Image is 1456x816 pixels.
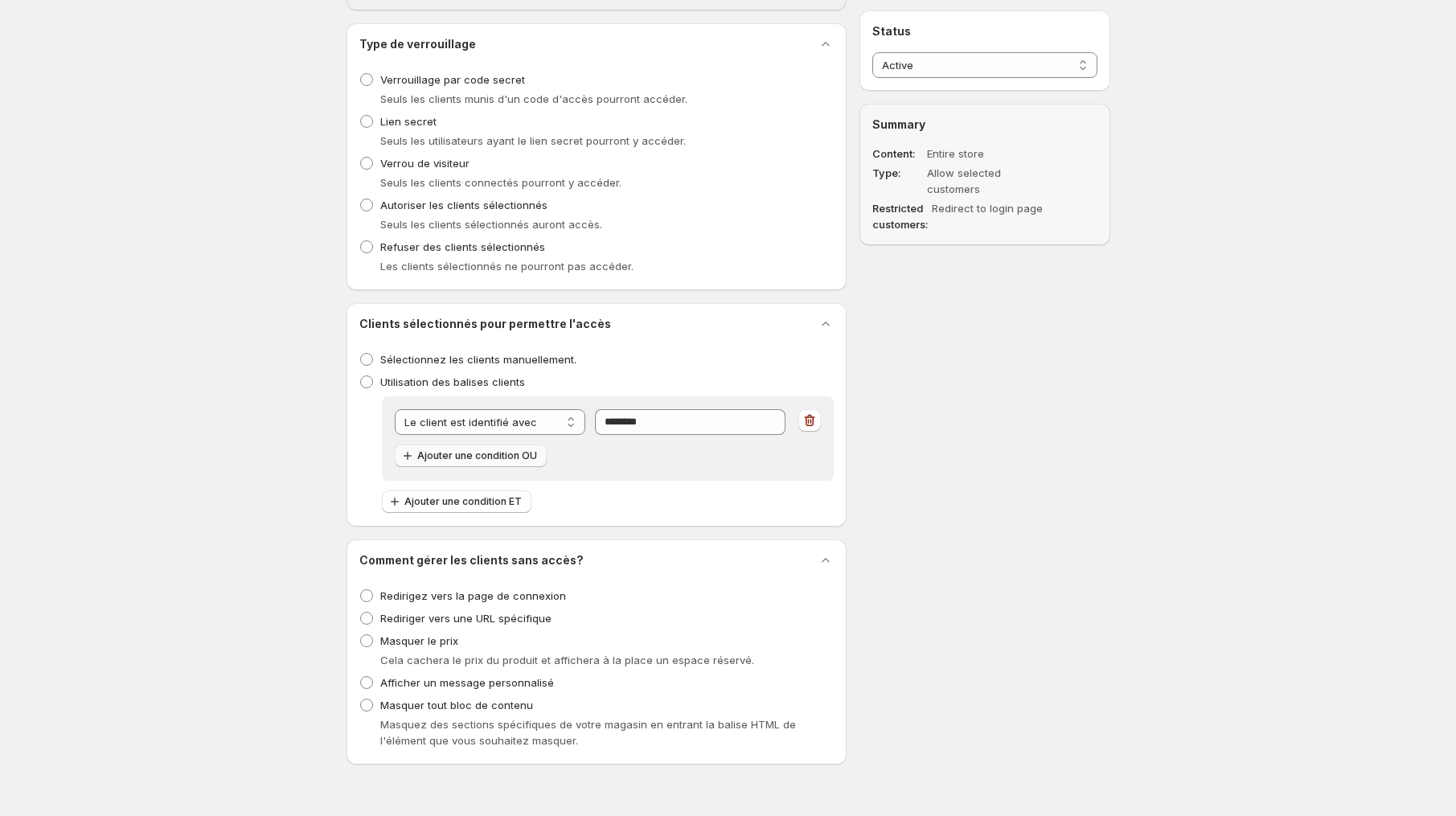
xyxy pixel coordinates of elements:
[404,495,522,508] span: Ajouter une condition ET
[380,260,634,273] span: Les clients sélectionnés ne pourront pas accéder.
[380,612,552,625] span: Rediriger vers une URL spécifique
[359,316,611,332] h2: Clients sélectionnés pour permettre l'accès
[395,445,547,467] button: Ajouter une condition OU
[380,218,602,231] span: Seuls les clients sélectionnés auront accès.
[380,353,576,366] span: Sélectionnez les clients manuellement.
[927,165,1051,197] dd: Allow selected customers
[359,36,476,52] h2: Type de verrouillage
[380,676,554,689] span: Afficher un message personnalisé
[380,718,796,747] span: Masquez des sections spécifiques de votre magasin en entrant la balise HTML de l'élément que vous...
[380,157,470,170] span: Verrou de visiteur
[380,73,525,86] span: Verrouillage par code secret
[417,449,537,462] span: Ajouter une condition OU
[872,200,929,232] dt: Restricted customers:
[872,117,1097,133] h2: Summary
[380,199,548,211] span: Autoriser les clients sélectionnés
[380,134,686,147] span: Seuls les utilisateurs ayant le lien secret pourront y accéder.
[380,92,687,105] span: Seuls les clients munis d'un code d'accès pourront accéder.
[872,165,924,197] dt: Type:
[380,176,621,189] span: Seuls les clients connectés pourront y accéder.
[380,634,458,647] span: Masquer le prix
[380,699,533,711] span: Masquer tout bloc de contenu
[927,146,1051,162] dd: Entire store
[932,200,1056,232] dd: Redirect to login page
[359,552,584,568] h2: Comment gérer les clients sans accès?
[380,589,566,602] span: Redirigez vers la page de connexion
[872,146,924,162] dt: Content:
[872,23,1097,39] h2: Status
[380,654,754,666] span: Cela cachera le prix du produit et affichera à la place un espace réservé.
[380,375,525,388] span: Utilisation des balises clients
[380,115,437,128] span: Lien secret
[382,490,531,513] button: Ajouter une condition ET
[380,240,545,253] span: Refuser des clients sélectionnés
